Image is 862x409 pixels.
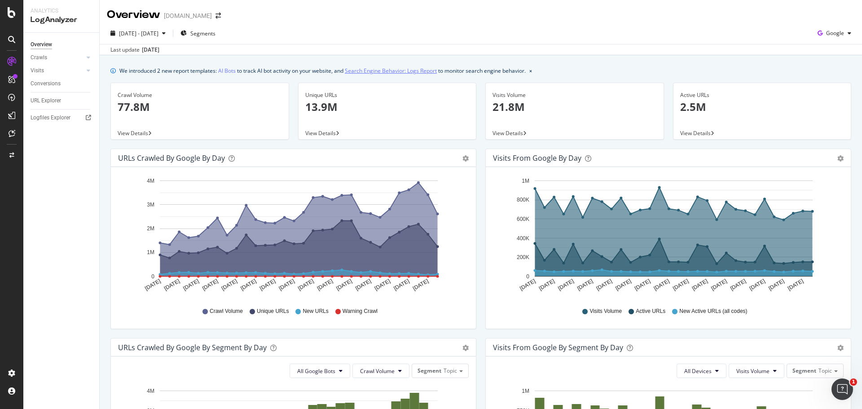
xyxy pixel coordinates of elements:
div: Visits from Google by day [493,154,581,163]
text: [DATE] [239,278,257,292]
span: 1 [850,378,857,386]
text: [DATE] [182,278,200,292]
button: Segments [177,26,219,40]
svg: A chart. [493,174,840,299]
p: 2.5M [680,99,844,114]
div: gear [462,345,469,351]
div: Conversions [31,79,61,88]
a: Overview [31,40,93,49]
text: 600K [517,216,529,222]
text: 800K [517,197,529,203]
button: All Devices [677,364,726,378]
text: 400K [517,235,529,242]
text: 3M [147,202,154,208]
text: [DATE] [767,278,785,292]
text: [DATE] [316,278,334,292]
div: gear [837,345,844,351]
span: Visits Volume [589,308,622,315]
div: [DOMAIN_NAME] [164,11,212,20]
text: [DATE] [297,278,315,292]
span: View Details [493,129,523,137]
span: All Devices [684,367,712,375]
text: [DATE] [633,278,651,292]
p: 77.8M [118,99,282,114]
div: Visits Volume [493,91,657,99]
span: View Details [305,129,336,137]
div: gear [837,155,844,162]
div: Visits from Google By Segment By Day [493,343,623,352]
div: We introduced 2 new report templates: to track AI bot activity on your website, and to monitor se... [119,66,526,75]
a: Visits [31,66,84,75]
text: [DATE] [614,278,632,292]
text: [DATE] [259,278,277,292]
div: Unique URLs [305,91,470,99]
text: [DATE] [595,278,613,292]
text: [DATE] [144,278,162,292]
div: gear [462,155,469,162]
div: Crawls [31,53,47,62]
div: arrow-right-arrow-left [215,13,221,19]
span: Topic [818,367,832,374]
div: Active URLs [680,91,844,99]
div: LogAnalyzer [31,15,92,25]
text: [DATE] [163,278,181,292]
text: [DATE] [201,278,219,292]
button: All Google Bots [290,364,350,378]
text: [DATE] [748,278,766,292]
button: Visits Volume [729,364,784,378]
div: URLs Crawled by Google By Segment By Day [118,343,267,352]
span: Segments [190,30,215,37]
button: close banner [527,64,534,77]
a: Crawls [31,53,84,62]
span: Segment [418,367,441,374]
text: 0 [526,273,529,280]
span: Google [826,29,844,37]
div: [DATE] [142,46,159,54]
a: Search Engine Behavior: Logs Report [345,66,437,75]
text: [DATE] [576,278,594,292]
p: 21.8M [493,99,657,114]
text: 200K [517,254,529,260]
span: Unique URLs [257,308,289,315]
span: Active URLs [636,308,665,315]
div: Last update [110,46,159,54]
text: 2M [147,225,154,232]
span: All Google Bots [297,367,335,375]
text: [DATE] [557,278,575,292]
text: [DATE] [392,278,410,292]
span: Visits Volume [736,367,770,375]
span: View Details [118,129,148,137]
text: [DATE] [538,278,556,292]
text: [DATE] [653,278,671,292]
div: Crawl Volume [118,91,282,99]
div: Overview [31,40,52,49]
div: URLs Crawled by Google by day [118,154,225,163]
text: [DATE] [412,278,430,292]
div: Overview [107,7,160,22]
div: Analytics [31,7,92,15]
span: View Details [680,129,711,137]
text: [DATE] [220,278,238,292]
text: 0 [151,273,154,280]
text: [DATE] [710,278,728,292]
a: Logfiles Explorer [31,113,93,123]
text: 1M [147,250,154,256]
text: 4M [147,178,154,184]
text: 4M [147,388,154,394]
text: [DATE] [729,278,747,292]
svg: A chart. [118,174,466,299]
div: Logfiles Explorer [31,113,70,123]
a: Conversions [31,79,93,88]
span: New Active URLs (all codes) [679,308,747,315]
text: 1M [522,388,529,394]
text: [DATE] [691,278,709,292]
a: AI Bots [218,66,236,75]
div: info banner [110,66,851,75]
p: 13.9M [305,99,470,114]
button: Google [814,26,855,40]
span: Topic [444,367,457,374]
text: [DATE] [278,278,296,292]
text: [DATE] [672,278,690,292]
